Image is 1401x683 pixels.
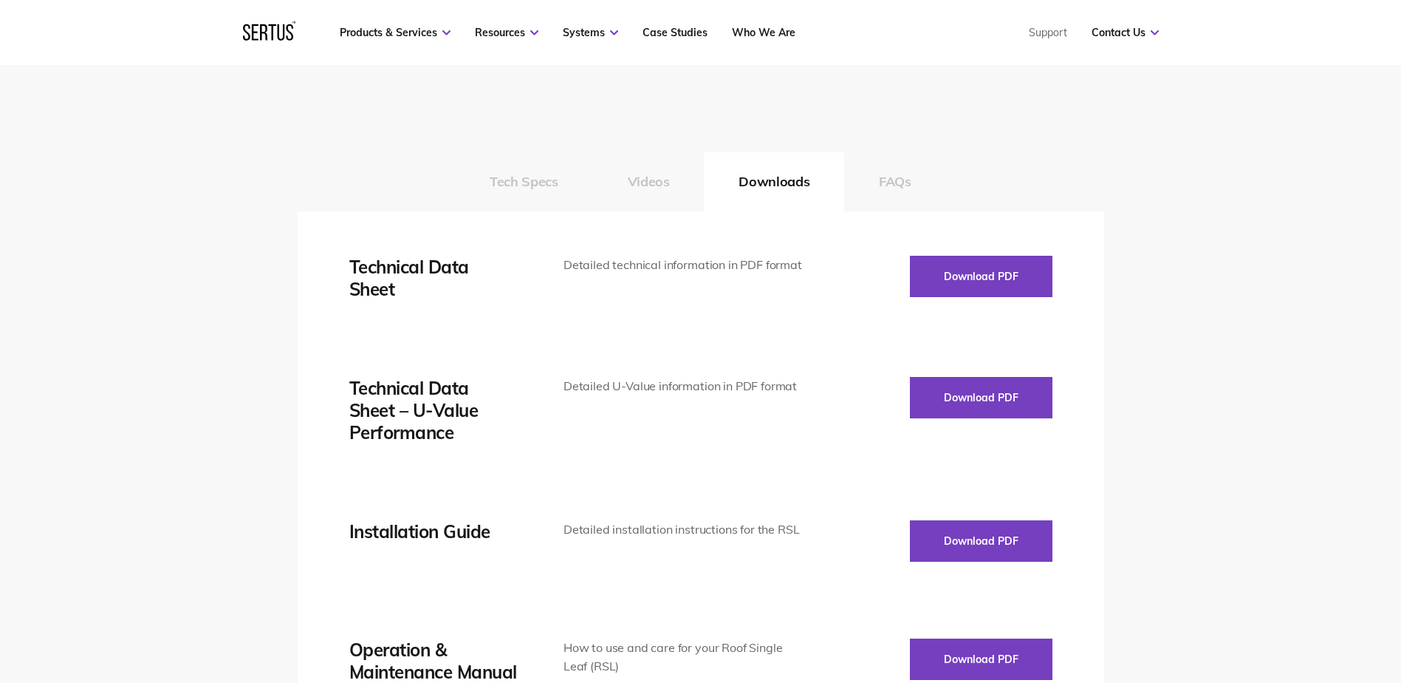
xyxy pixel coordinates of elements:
button: Download PDF [910,256,1052,297]
div: Detailed installation instructions for the RSL [564,520,808,540]
button: Download PDF [910,377,1052,418]
button: Download PDF [910,639,1052,680]
div: How to use and care for your Roof Single Leaf (RSL) [564,639,808,676]
a: Support [1029,26,1067,39]
div: Installation Guide [349,520,519,543]
div: Technical Data Sheet [349,256,519,300]
button: FAQs [844,152,946,211]
div: Detailed technical information in PDF format [564,256,808,275]
a: Systems [563,26,618,39]
div: Detailed U-Value information in PDF format [564,377,808,396]
a: Who We Are [732,26,795,39]
button: Videos [593,152,705,211]
a: Contact Us [1092,26,1159,39]
a: Case Studies [643,26,708,39]
div: Technical Data Sheet – U-Value Performance [349,377,519,444]
a: Products & Services [340,26,451,39]
iframe: Chat Widget [1135,512,1401,683]
div: Operation & Maintenance Manual [349,639,519,683]
a: Resources [475,26,538,39]
button: Download PDF [910,520,1052,562]
button: Tech Specs [455,152,592,211]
